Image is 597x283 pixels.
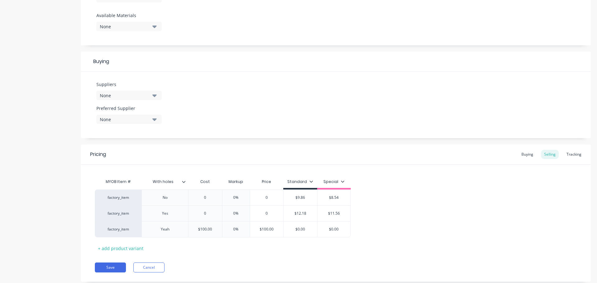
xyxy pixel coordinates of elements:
div: No [150,194,181,202]
div: $11.56 [317,206,351,221]
div: None [100,116,150,123]
div: MYOB Item # [95,176,141,188]
div: + add product variant [95,244,146,253]
div: Standard [287,179,313,185]
div: Price [250,176,284,188]
div: Selling [541,150,559,159]
div: factory_itemNo00%0$9.86$8.54 [95,189,351,205]
button: Cancel [133,262,164,272]
div: With holes [141,174,184,189]
button: None [96,22,162,31]
div: Buying [518,150,536,159]
label: Suppliers [96,81,162,88]
div: Pricing [90,151,106,158]
div: factory_item [101,226,135,232]
div: $8.54 [317,190,351,205]
button: Save [95,262,126,272]
button: None [96,91,162,100]
div: $12.18 [284,206,317,221]
div: 0 [188,190,222,205]
div: Yeah [150,225,181,233]
button: None [96,115,162,124]
div: Special [323,179,345,185]
div: $100.00 [250,221,284,237]
div: Markup [222,176,250,188]
div: $9.86 [284,190,317,205]
div: 0 [250,190,284,205]
div: $0.00 [317,221,351,237]
div: Buying [81,52,591,72]
div: Tracking [563,150,585,159]
input: ? [220,226,252,232]
label: Available Materials [96,12,162,19]
div: 0% [220,190,252,205]
div: With holes [141,176,188,188]
div: None [100,92,150,99]
div: $100.00 [188,221,222,237]
div: None [100,23,150,30]
div: Cost [188,176,222,188]
div: 0 [250,206,284,221]
div: Yes [150,209,181,217]
div: factory_itemYeah$100.00$100.00$0.00$0.00 [95,221,351,237]
div: factory_itemYes00%0$12.18$11.56 [95,205,351,221]
div: 0 [188,206,222,221]
div: factory_item [101,195,135,200]
div: $0.00 [284,221,317,237]
label: Preferred Supplier [96,105,162,112]
div: 0% [220,206,252,221]
div: factory_item [101,211,135,216]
